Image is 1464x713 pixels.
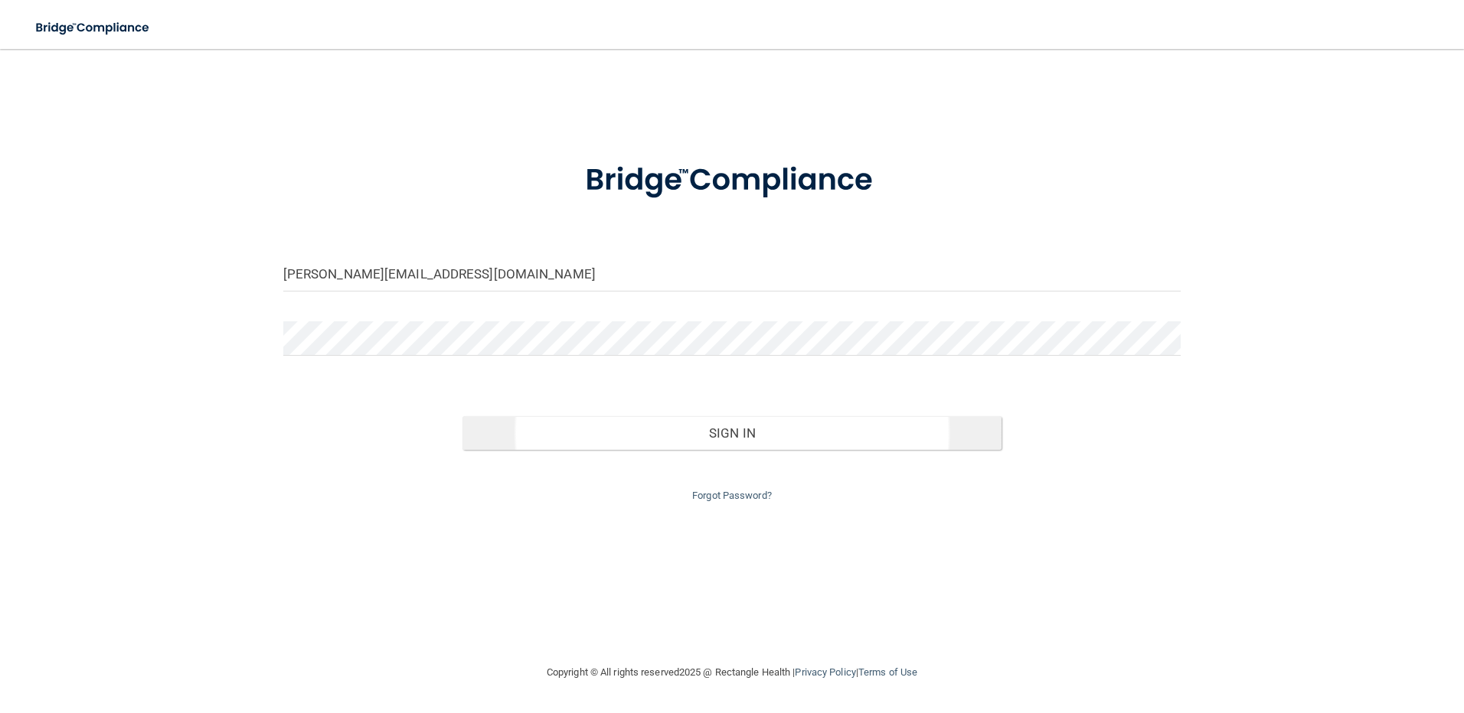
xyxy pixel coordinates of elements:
a: Forgot Password? [692,490,772,501]
div: Copyright © All rights reserved 2025 @ Rectangle Health | | [453,648,1011,697]
img: bridge_compliance_login_screen.278c3ca4.svg [554,141,910,220]
button: Sign In [462,416,1002,450]
a: Privacy Policy [795,666,855,678]
a: Terms of Use [858,666,917,678]
img: bridge_compliance_login_screen.278c3ca4.svg [23,12,164,44]
input: Email [283,257,1181,291]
